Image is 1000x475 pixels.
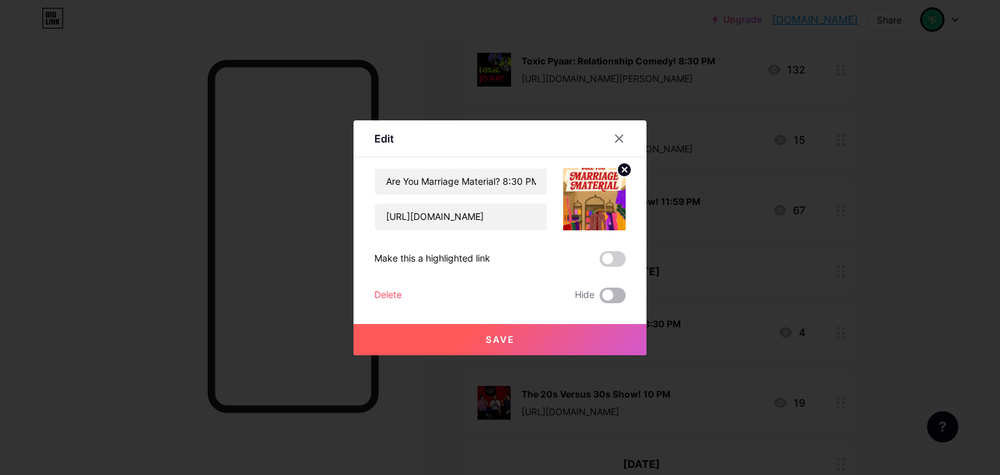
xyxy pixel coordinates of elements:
[575,288,594,303] span: Hide
[375,169,547,195] input: Title
[563,168,626,230] img: link_thumbnail
[375,204,547,230] input: URL
[486,334,515,345] span: Save
[374,288,402,303] div: Delete
[374,131,394,146] div: Edit
[374,251,490,267] div: Make this a highlighted link
[354,324,646,355] button: Save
